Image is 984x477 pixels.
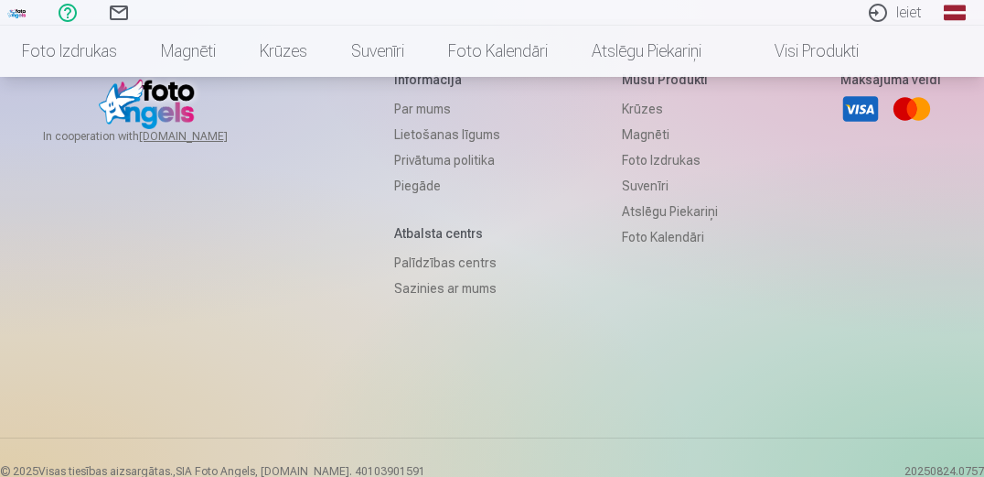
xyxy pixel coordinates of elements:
[840,89,881,129] a: Visa
[892,89,932,129] a: Mastercard
[139,26,238,77] a: Magnēti
[394,224,500,243] h5: Atbalsta centrs
[622,70,718,89] h5: Mūsu produkti
[394,122,500,147] a: Lietošanas līgums
[394,173,500,199] a: Piegāde
[238,26,329,77] a: Krūzes
[394,96,500,122] a: Par mums
[43,129,272,144] span: In cooperation with
[622,173,718,199] a: Suvenīri
[622,96,718,122] a: Krūzes
[394,70,500,89] h5: Informācija
[394,147,500,173] a: Privātuma politika
[622,147,718,173] a: Foto izdrukas
[570,26,723,77] a: Atslēgu piekariņi
[139,129,272,144] a: [DOMAIN_NAME]
[7,7,27,18] img: /fa3
[329,26,426,77] a: Suvenīri
[426,26,570,77] a: Foto kalendāri
[840,70,941,89] h5: Maksājuma veidi
[622,122,718,147] a: Magnēti
[394,276,500,301] a: Sazinies ar mums
[723,26,881,77] a: Visi produkti
[622,199,718,224] a: Atslēgu piekariņi
[622,224,718,250] a: Foto kalendāri
[394,250,500,276] a: Palīdzības centrs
